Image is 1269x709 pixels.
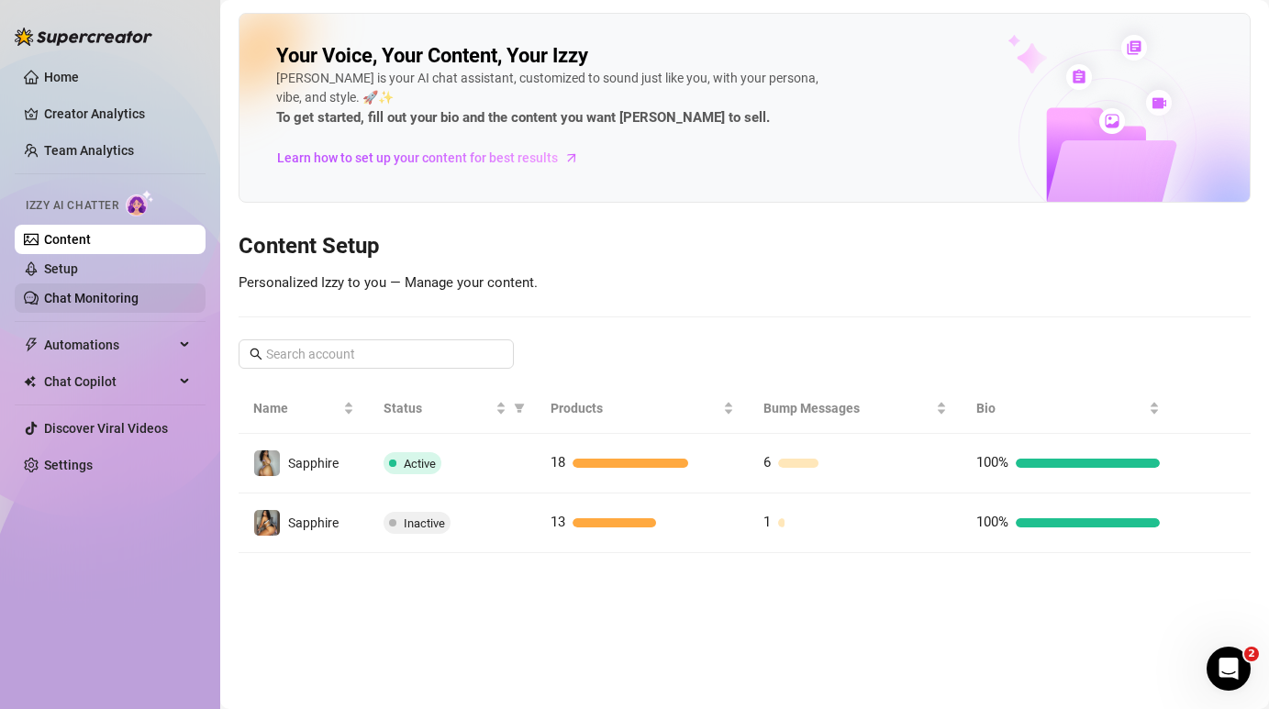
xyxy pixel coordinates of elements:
[44,421,168,436] a: Discover Viral Videos
[510,394,529,422] span: filter
[44,458,93,472] a: Settings
[763,514,771,530] span: 1
[763,454,771,471] span: 6
[44,261,78,276] a: Setup
[126,190,154,216] img: AI Chatter
[384,398,491,418] span: Status
[536,383,749,434] th: Products
[239,274,538,291] span: Personalized Izzy to you — Manage your content.
[369,383,535,434] th: Status
[24,375,36,388] img: Chat Copilot
[44,143,134,158] a: Team Analytics
[254,510,280,536] img: Sapphire
[15,28,152,46] img: logo-BBDzfeDw.svg
[276,109,770,126] strong: To get started, fill out your bio and the content you want [PERSON_NAME] to sell.
[1207,647,1251,691] iframe: Intercom live chat
[404,516,445,530] span: Inactive
[276,69,827,129] div: [PERSON_NAME] is your AI chat assistant, customized to sound just like you, with your persona, vi...
[250,348,262,360] span: search
[276,43,588,69] h2: Your Voice, Your Content, Your Izzy
[44,367,174,396] span: Chat Copilot
[514,403,525,414] span: filter
[266,344,488,364] input: Search account
[976,454,1008,471] span: 100%
[254,450,280,476] img: Sapphire
[288,515,339,530] span: Sapphire
[749,383,962,434] th: Bump Messages
[404,457,436,471] span: Active
[277,148,558,168] span: Learn how to set up your content for best results
[962,383,1174,434] th: Bio
[253,398,340,418] span: Name
[562,149,581,167] span: arrow-right
[551,514,565,530] span: 13
[976,398,1145,418] span: Bio
[288,456,339,471] span: Sapphire
[44,291,139,305] a: Chat Monitoring
[44,70,79,84] a: Home
[26,197,118,215] span: Izzy AI Chatter
[44,330,174,360] span: Automations
[965,15,1250,202] img: ai-chatter-content-library-cLFOSyPT.png
[44,232,91,247] a: Content
[239,383,369,434] th: Name
[976,514,1008,530] span: 100%
[551,454,565,471] span: 18
[24,338,39,352] span: thunderbolt
[551,398,719,418] span: Products
[276,143,593,172] a: Learn how to set up your content for best results
[763,398,932,418] span: Bump Messages
[44,99,191,128] a: Creator Analytics
[1244,647,1259,661] span: 2
[239,232,1251,261] h3: Content Setup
